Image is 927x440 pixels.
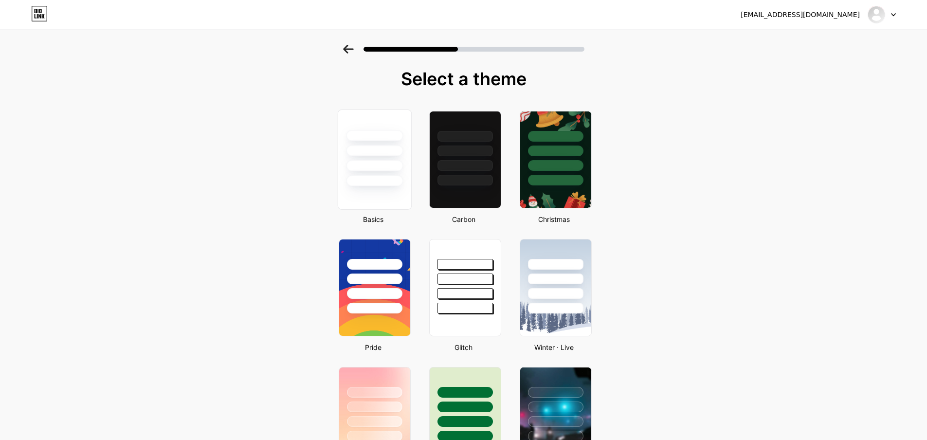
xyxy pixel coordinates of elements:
[867,5,886,24] img: quandingo
[426,342,501,352] div: Glitch
[426,214,501,224] div: Carbon
[335,69,593,89] div: Select a theme
[336,214,411,224] div: Basics
[741,10,860,20] div: [EMAIL_ADDRESS][DOMAIN_NAME]
[336,342,411,352] div: Pride
[517,342,592,352] div: Winter · Live
[517,214,592,224] div: Christmas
